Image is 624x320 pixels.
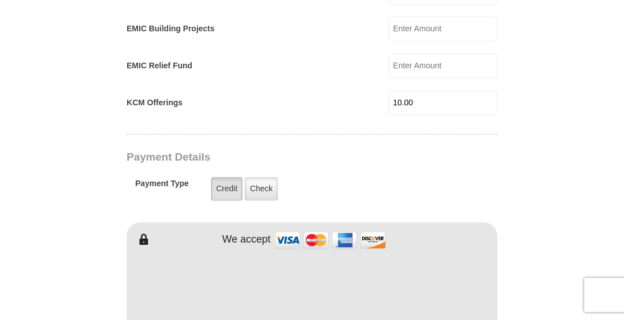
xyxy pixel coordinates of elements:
label: KCM Offerings [127,97,183,109]
input: Enter Amount [388,17,497,42]
h3: Payment Details [127,151,418,164]
label: Check [245,177,278,200]
input: Enter Amount [388,54,497,79]
input: Enter Amount [388,91,497,116]
label: EMIC Relief Fund [127,60,192,72]
label: Credit [211,177,242,200]
h5: Payment Type [135,179,189,194]
img: credit cards accepted [273,228,387,252]
label: EMIC Building Projects [127,23,214,35]
h4: We accept [222,233,271,246]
